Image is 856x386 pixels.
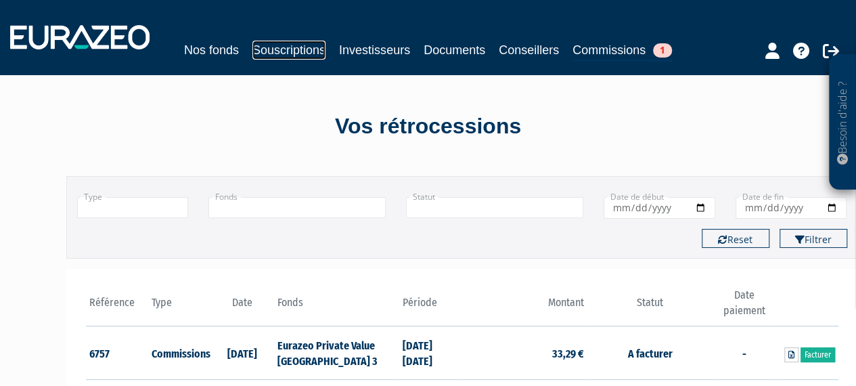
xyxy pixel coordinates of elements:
[252,41,325,60] a: Souscriptions
[184,41,239,60] a: Nos fonds
[273,288,399,326] th: Fonds
[713,326,775,380] td: -
[424,41,485,60] a: Documents
[835,62,851,184] p: Besoin d'aide ?
[86,326,149,380] td: 6757
[399,326,462,380] td: [DATE] [DATE]
[713,288,775,326] th: Date paiement
[339,41,410,60] a: Investisseurs
[702,229,769,248] button: Reset
[572,41,672,62] a: Commissions1
[801,347,835,362] a: Facturer
[43,111,814,142] div: Vos rétrocessions
[462,288,587,326] th: Montant
[780,229,847,248] button: Filtrer
[211,288,274,326] th: Date
[399,288,462,326] th: Période
[587,326,713,380] td: A facturer
[653,43,672,58] span: 1
[86,288,149,326] th: Référence
[148,288,211,326] th: Type
[462,326,587,380] td: 33,29 €
[587,288,713,326] th: Statut
[10,25,150,49] img: 1732889491-logotype_eurazeo_blanc_rvb.png
[148,326,211,380] td: Commissions
[499,41,559,60] a: Conseillers
[273,326,399,380] td: Eurazeo Private Value [GEOGRAPHIC_DATA] 3
[211,326,274,380] td: [DATE]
